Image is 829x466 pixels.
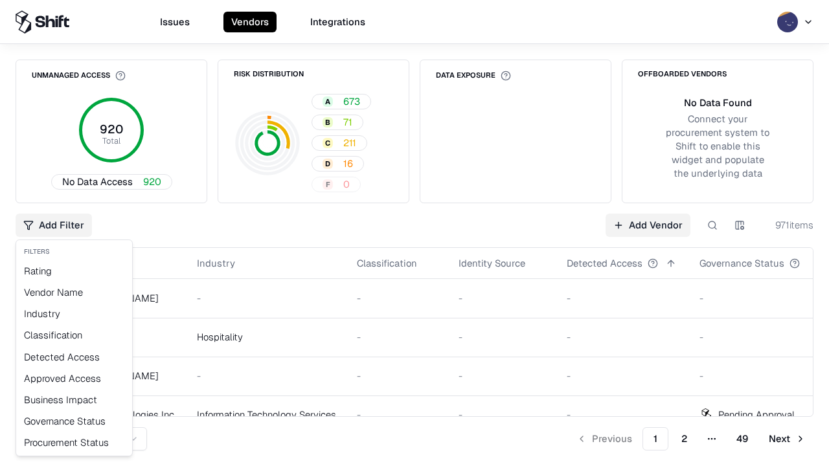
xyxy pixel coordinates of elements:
[19,324,130,346] div: Classification
[19,282,130,303] div: Vendor Name
[16,239,133,456] div: Add Filter
[19,303,130,324] div: Industry
[19,368,130,389] div: Approved Access
[19,432,130,453] div: Procurement Status
[19,243,130,260] div: Filters
[19,260,130,282] div: Rating
[19,346,130,368] div: Detected Access
[19,389,130,410] div: Business Impact
[19,410,130,432] div: Governance Status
